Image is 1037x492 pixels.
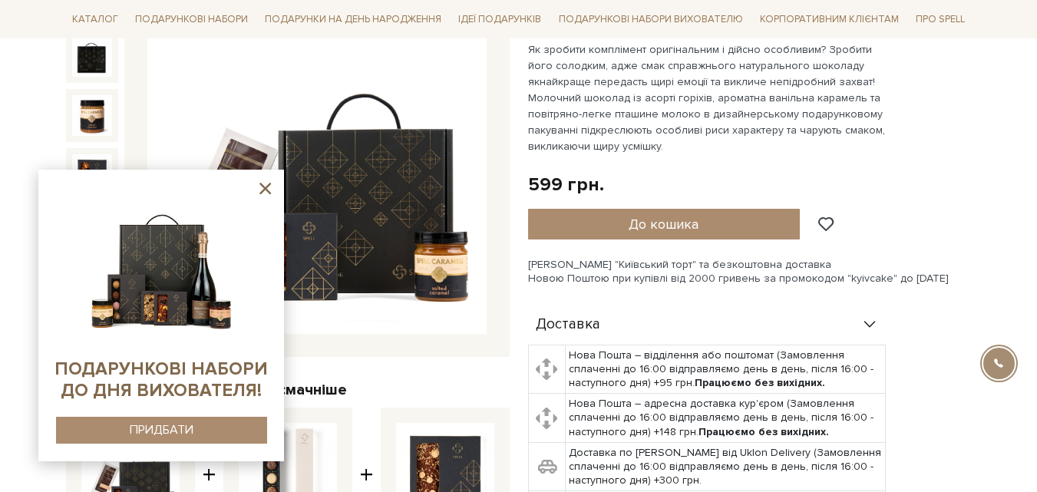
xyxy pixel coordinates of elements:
[259,8,447,31] a: Подарунки на День народження
[452,8,547,31] a: Ідеї подарунків
[528,258,972,286] div: [PERSON_NAME] "Київський торт" та безкоштовна доставка Новою Поштою при купівлі від 2000 гривень ...
[695,376,825,389] b: Працюємо без вихідних.
[565,442,885,491] td: Доставка по [PERSON_NAME] від Uklon Delivery (Замовлення сплаченні до 16:00 відправляємо день в д...
[629,216,698,233] span: До кошика
[536,318,600,332] span: Доставка
[698,425,829,438] b: Працюємо без вихідних.
[72,154,112,194] img: Подарунок Шоколадний комплімент
[72,95,112,135] img: Подарунок Шоколадний комплімент
[754,6,905,32] a: Корпоративним клієнтам
[565,345,885,394] td: Нова Пошта – відділення або поштомат (Замовлення сплаченні до 16:00 відправляємо день в день, піс...
[553,6,749,32] a: Подарункові набори вихователю
[72,37,112,77] img: Подарунок Шоколадний комплімент
[565,394,885,443] td: Нова Пошта – адресна доставка кур'єром (Замовлення сплаченні до 16:00 відправляємо день в день, п...
[528,41,888,154] p: Як зробити комплімент оригінальним і дійсно особливим? Зробити його солодким, адже смак справжньо...
[528,209,801,239] button: До кошика
[129,8,254,31] a: Подарункові набори
[910,8,971,31] a: Про Spell
[66,8,124,31] a: Каталог
[528,173,604,196] div: 599 грн.
[66,380,510,400] div: Разом смачніше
